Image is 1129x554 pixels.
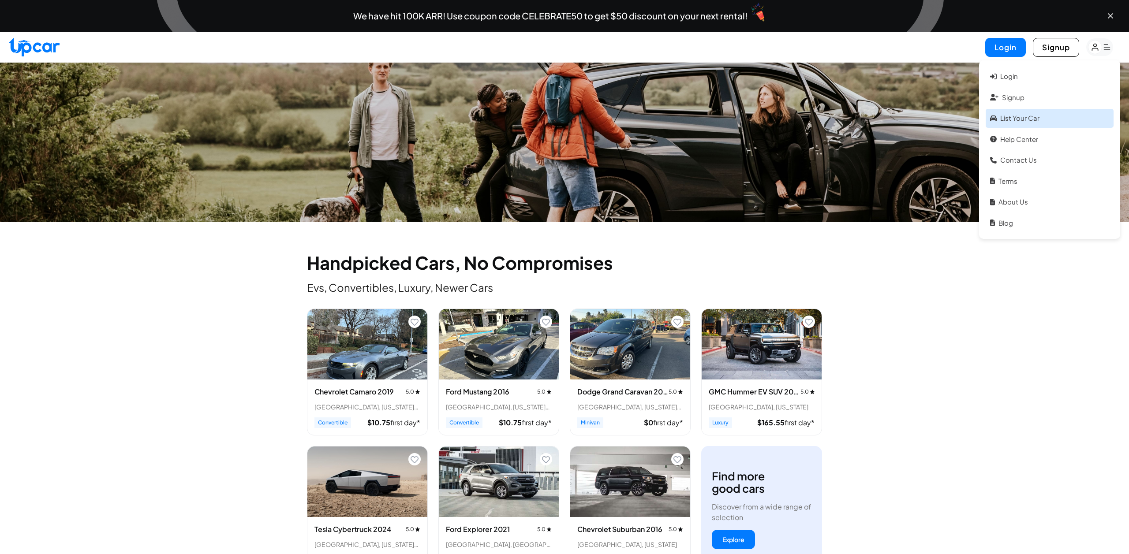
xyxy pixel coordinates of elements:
[314,402,420,411] div: [GEOGRAPHIC_DATA], [US_STATE] • 1 trips
[438,309,559,435] div: View details for Ford Mustang 2016
[408,453,421,465] button: Add to favorites
[307,446,427,517] img: Tesla Cybertruck 2024
[800,388,815,395] span: 5.0
[709,417,732,428] span: Luxury
[546,527,552,532] img: star
[785,418,815,427] span: first day*
[439,446,559,517] img: Ford Explorer 2021
[701,309,822,435] div: View details for GMC Hummer EV SUV 2024
[570,446,690,517] img: Chevrolet Suburban 2016
[709,402,815,411] div: [GEOGRAPHIC_DATA], [US_STATE]
[307,254,822,271] h2: Handpicked Cars, No Compromises
[985,38,1026,57] button: Login
[307,309,427,379] img: Chevrolet Camaro 2019
[446,540,552,549] div: [GEOGRAPHIC_DATA], [GEOGRAPHIC_DATA]
[653,418,683,427] span: first day*
[577,540,683,549] div: [GEOGRAPHIC_DATA], [US_STATE]
[499,418,522,427] span: $ 10.75
[570,309,690,379] img: Dodge Grand Caravan 2017
[671,316,684,328] button: Add to favorites
[537,388,552,395] span: 5.0
[522,418,552,427] span: first day*
[406,388,420,395] span: 5.0
[540,316,552,328] button: Add to favorites
[1033,38,1079,57] button: Signup
[446,417,482,428] span: Convertible
[314,387,394,397] h3: Chevrolet Camaro 2019
[446,387,509,397] h3: Ford Mustang 2016
[986,172,1114,191] a: Terms
[314,417,351,428] span: Convertible
[577,402,683,411] div: [GEOGRAPHIC_DATA], [US_STATE] • 2 trips
[712,530,755,549] button: Explore
[406,526,420,533] span: 5.0
[803,316,815,328] button: Add to favorites
[415,389,420,394] img: star
[577,524,662,535] h3: Chevrolet Suburban 2016
[986,151,1114,170] a: Contact Us
[540,453,552,465] button: Add to favorites
[986,130,1114,149] a: Help Center
[446,524,510,535] h3: Ford Explorer 2021
[669,526,683,533] span: 5.0
[577,387,669,397] h3: Dodge Grand Caravan 2017
[314,524,391,535] h3: Tesla Cybertruck 2024
[577,417,603,428] span: Minivan
[9,37,60,56] img: Upcar Logo
[986,67,1114,86] a: Login
[986,214,1114,233] a: Blog
[446,402,552,411] div: [GEOGRAPHIC_DATA], [US_STATE] • 3 trips
[678,527,683,532] img: star
[986,88,1114,107] a: Signup
[644,418,653,427] span: $ 0
[546,389,552,394] img: star
[757,418,785,427] span: $ 165.55
[307,309,428,435] div: View details for Chevrolet Camaro 2019
[307,280,822,294] p: Evs, Convertibles, Luxury, Newer Cars
[712,470,765,495] h3: Find more good cars
[570,309,691,435] div: View details for Dodge Grand Caravan 2017
[1106,11,1115,20] button: Close banner
[537,526,552,533] span: 5.0
[702,309,822,379] img: GMC Hummer EV SUV 2024
[353,11,748,20] span: We have hit 100K ARR! Use coupon code CELEBRATE50 to get $50 discount on your next rental!
[810,389,815,394] img: star
[390,418,420,427] span: first day*
[712,502,811,523] p: Discover from a wide range of selection
[669,388,683,395] span: 5.0
[367,418,390,427] span: $ 10.75
[709,387,800,397] h3: GMC Hummer EV SUV 2024
[314,540,420,549] div: [GEOGRAPHIC_DATA], [US_STATE] • 3 trips
[415,527,420,532] img: star
[986,193,1114,212] a: About Us
[986,109,1114,128] a: List your car
[439,309,559,379] img: Ford Mustang 2016
[408,316,421,328] button: Add to favorites
[671,453,684,465] button: Add to favorites
[678,389,683,394] img: star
